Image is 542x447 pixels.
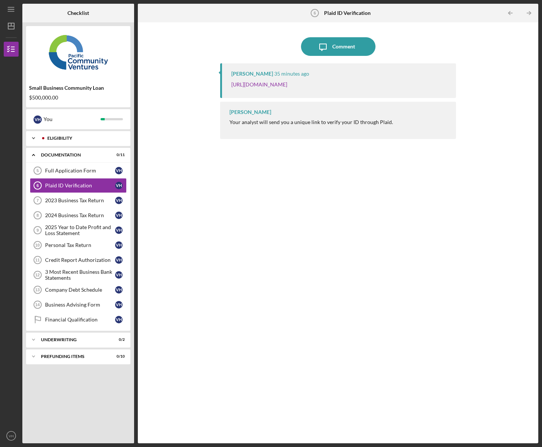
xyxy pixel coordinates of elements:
a: 92025 Year to Date Profit and Loss StatementVH [30,223,127,238]
div: V H [115,301,123,308]
div: V H [115,256,123,264]
div: Company Debt Schedule [45,287,115,293]
a: 14Business Advising FormVH [30,297,127,312]
div: V H [115,182,123,189]
div: V H [115,167,123,174]
a: 10Personal Tax ReturnVH [30,238,127,253]
div: V H [115,226,123,234]
div: Financial Qualification [45,317,115,323]
b: Checklist [67,10,89,16]
div: Small Business Community Loan [29,85,127,91]
a: 72023 Business Tax ReturnVH [30,193,127,208]
div: Plaid ID Verification [45,183,115,188]
div: V H [115,286,123,294]
a: Financial QualificationVH [30,312,127,327]
tspan: 14 [35,302,40,307]
tspan: 12 [35,273,39,277]
a: [URL][DOMAIN_NAME] [231,81,287,88]
a: 11Credit Report AuthorizationVH [30,253,127,267]
img: Product logo [26,30,130,74]
div: 2024 Business Tax Return [45,212,115,218]
div: V H [115,241,123,249]
div: 2025 Year to Date Profit and Loss Statement [45,224,115,236]
b: Plaid ID Verification [324,10,371,16]
div: Comment [332,37,355,56]
time: 2025-10-08 00:03 [274,71,309,77]
div: Underwriting [41,337,106,342]
button: VH [4,428,19,443]
div: 0 / 2 [111,337,125,342]
div: V H [115,316,123,323]
div: Personal Tax Return [45,242,115,248]
tspan: 6 [314,11,316,15]
div: 3 Most Recent Business Bank Statements [45,269,115,281]
div: [PERSON_NAME] [229,109,271,115]
tspan: 6 [37,183,39,188]
div: Prefunding Items [41,354,106,359]
div: Business Advising Form [45,302,115,308]
tspan: 13 [35,288,39,292]
div: Credit Report Authorization [45,257,115,263]
text: VH [9,434,13,438]
a: 82024 Business Tax ReturnVH [30,208,127,223]
div: [PERSON_NAME] [231,71,273,77]
a: 6Plaid ID VerificationVH [30,178,127,193]
div: $500,000.00 [29,95,127,101]
tspan: 9 [37,228,39,232]
div: V H [115,197,123,204]
div: Eligibility [47,136,121,140]
a: 123 Most Recent Business Bank StatementsVH [30,267,127,282]
button: Comment [301,37,375,56]
tspan: 5 [37,168,39,173]
div: 0 / 10 [111,354,125,359]
div: You [44,113,101,126]
tspan: 8 [37,213,39,218]
div: V H [34,115,42,124]
div: Full Application Form [45,168,115,174]
div: 2023 Business Tax Return [45,197,115,203]
tspan: 11 [35,258,39,262]
div: 0 / 11 [111,153,125,157]
tspan: 10 [35,243,39,247]
a: 5Full Application FormVH [30,163,127,178]
a: 13Company Debt ScheduleVH [30,282,127,297]
div: Documentation [41,153,106,157]
div: V H [115,212,123,219]
div: V H [115,271,123,279]
div: Your analyst will send you a unique link to verify your ID through Plaid. [229,119,393,125]
tspan: 7 [37,198,39,203]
